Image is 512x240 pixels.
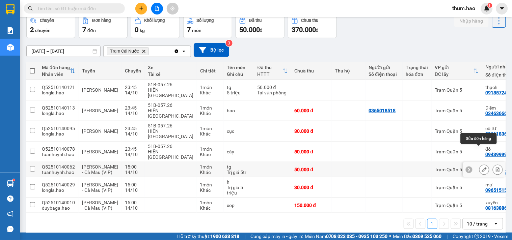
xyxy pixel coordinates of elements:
[13,179,15,181] sup: 1
[244,233,245,240] span: |
[148,144,193,149] div: 51B-057.26
[295,128,328,134] div: 30.000 đ
[499,5,505,11] span: caret-down
[295,185,328,190] div: 30.000 đ
[125,90,141,95] div: 14/10
[197,18,214,23] div: Số lượng
[42,182,75,187] div: Q52510140029
[435,108,479,113] div: Trạm Quận 5
[42,126,75,131] div: Q52510140095
[258,85,288,90] div: 50.000 đ
[148,71,193,77] div: Tài xế
[125,170,141,175] div: 14/10
[301,18,319,23] div: Chưa thu
[369,108,396,113] div: 0365018518
[107,47,149,55] span: Trạm Cái Nước, close by backspace
[435,167,479,172] div: Trạm Quận 5
[200,152,220,157] div: Khác
[200,200,220,205] div: 1 món
[200,85,220,90] div: 1 món
[131,14,180,38] button: Khối lượng0kg
[7,211,14,217] span: notification
[467,220,488,227] div: 10 / trang
[435,65,474,70] div: VP gửi
[484,5,490,11] img: icon-new-feature
[82,68,118,73] div: Tuyến
[475,234,479,239] span: copyright
[125,105,141,111] div: 23:45
[435,203,479,208] div: Trạm Quận 5
[227,164,251,170] div: tg
[7,44,14,51] img: warehouse-icon
[200,105,220,111] div: 1 món
[40,18,54,23] div: Chuyến
[37,5,117,12] input: Tìm tên, số ĐT hoặc mã đơn
[435,87,479,93] div: Trạm Quận 5
[42,105,75,111] div: Q52510140113
[250,233,303,240] span: Cung cấp máy in - giấy in:
[288,14,337,38] button: Chưa thu370.000đ
[125,126,141,131] div: 23:45
[125,111,141,116] div: 14/10
[249,18,262,23] div: Đã thu
[236,14,285,38] button: Đã thu50.000đ
[148,128,193,139] div: HIỀN [GEOGRAPHIC_DATA]
[7,196,14,202] span: question-circle
[305,233,388,240] span: Miền Nam
[194,43,229,57] button: Bộ lọc
[227,85,251,90] div: tg
[42,152,75,157] div: tuanhuynh.hao
[389,235,392,238] span: ⚪️
[254,62,291,80] th: Toggle SortBy
[200,131,220,137] div: Khác
[42,111,75,116] div: longla.hao
[227,90,251,95] div: 5 triệu
[200,111,220,116] div: Khác
[227,170,251,175] div: Trị giá 5tr
[28,6,33,11] span: search
[148,82,193,87] div: 51B-057.26
[110,49,139,54] span: Trạm Cái Nước
[42,205,75,211] div: duybaga.hao
[82,26,86,34] span: 7
[227,71,251,77] div: Ghi chú
[432,62,482,80] th: Toggle SortBy
[92,18,111,23] div: Đơn hàng
[413,234,442,239] strong: 0369 525 060
[148,149,193,160] div: HIỀN [GEOGRAPHIC_DATA]
[260,28,263,33] span: đ
[493,221,499,227] svg: open
[200,68,220,73] div: Chi tiết
[295,203,328,208] div: 150.000 đ
[8,8,42,42] img: logo.jpg
[82,128,118,134] span: [PERSON_NAME]
[148,102,193,108] div: 51B-057.26
[42,164,75,170] div: Q52510140062
[406,71,428,77] div: hóa đơn
[461,133,497,144] div: Sửa đơn hàng
[42,146,75,152] div: Q52510140078
[82,200,118,211] span: [PERSON_NAME] - Cà Mau (VIP)
[200,170,220,175] div: Khác
[326,234,388,239] strong: 0708 023 035 - 0935 103 250
[435,185,479,190] div: Trạm Quận 5
[335,68,362,73] div: Thu hộ
[42,187,75,193] div: longla.hao
[200,164,220,170] div: 1 món
[35,28,51,33] span: chuyến
[82,108,118,113] span: [PERSON_NAME]
[239,26,260,34] span: 50.000
[489,3,491,8] span: 1
[192,28,201,33] span: món
[496,3,508,14] button: caret-down
[6,4,15,14] img: logo-vxr
[63,25,282,33] li: Hotline: 02839552959
[27,46,100,57] input: Select a date range.
[150,48,151,55] input: Selected Trạm Cái Nước.
[42,71,70,77] div: Nhân viên
[7,27,14,34] img: solution-icon
[200,126,220,131] div: 1 món
[174,49,179,54] svg: Clear all
[435,128,479,134] div: Trạm Quận 5
[295,68,328,73] div: Chưa thu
